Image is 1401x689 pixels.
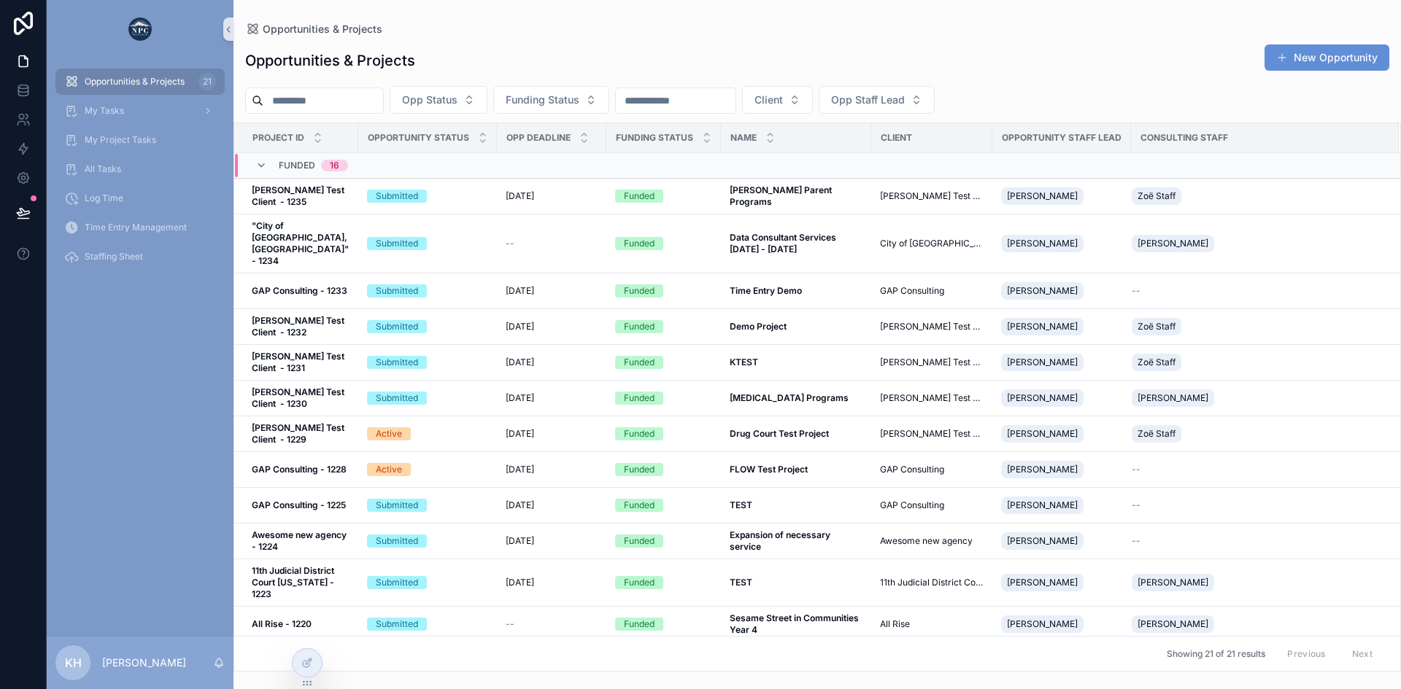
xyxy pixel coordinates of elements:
span: Funding Status [616,132,693,144]
a: Log Time [55,185,225,211]
span: 11th Judicial District Court [US_STATE] [880,577,984,588]
a: [PERSON_NAME] Test Client [880,190,984,202]
span: GAP Consulting [880,464,944,475]
a: [PERSON_NAME] [1001,232,1122,255]
span: Opp Status [402,93,458,107]
strong: FLOW Test Project [730,464,808,475]
div: Funded [624,499,655,512]
span: Time Entry Management [85,222,187,233]
a: [PERSON_NAME] Test Client [880,321,984,332]
span: [DATE] [506,577,534,588]
a: [PERSON_NAME] [1132,571,1381,594]
a: [PERSON_NAME] [1132,232,1381,255]
div: Submitted [376,356,418,369]
a: KTEST [730,357,862,368]
a: All Rise [880,618,984,630]
strong: [PERSON_NAME] Test Client - 1232 [252,315,347,338]
a: City of [GEOGRAPHIC_DATA], [GEOGRAPHIC_DATA] [880,238,984,249]
a: Zoë Staff [1132,351,1381,374]
a: Submitted [367,284,488,297]
span: [PERSON_NAME] [1007,190,1078,202]
a: [PERSON_NAME] Test Client - 1229 [252,422,350,445]
strong: "City of [GEOGRAPHIC_DATA], [GEOGRAPHIC_DATA]" - 1234 [252,220,351,266]
a: [PERSON_NAME] [1132,612,1381,636]
a: Zoë Staff [1132,422,1381,445]
span: [PERSON_NAME] [1007,321,1078,332]
span: My Project Tasks [85,134,156,146]
strong: 11th Judicial District Court [US_STATE] - 1223 [252,565,336,599]
span: [DATE] [506,464,534,475]
span: Opportunities & Projects [263,22,382,36]
span: Opportunities & Projects [85,76,185,87]
div: scrollable content [47,58,233,289]
span: -- [506,238,514,249]
a: [PERSON_NAME] [1001,422,1122,445]
a: [PERSON_NAME] [1001,184,1122,208]
button: Select Button [819,86,935,114]
a: [PERSON_NAME] Test Client [880,392,984,404]
a: [DATE] [506,428,598,440]
strong: [PERSON_NAME] Test Client - 1235 [252,184,347,207]
span: Name [730,132,757,144]
span: Client [881,132,912,144]
div: Funded [624,237,655,250]
div: Submitted [376,499,418,512]
div: Submitted [376,320,418,333]
span: All Tasks [85,163,121,175]
span: [DATE] [506,499,534,511]
strong: TEST [730,499,752,510]
a: TEST [730,499,862,511]
div: Funded [624,576,655,589]
div: Funded [624,320,655,333]
span: [PERSON_NAME] Test Client [880,428,984,440]
a: All Tasks [55,156,225,182]
strong: Expansion of necessary service [730,529,833,552]
span: Awesome new agency [880,535,973,547]
a: -- [506,238,598,249]
span: -- [506,618,514,630]
span: Client [754,93,783,107]
a: Submitted [367,576,488,589]
div: Submitted [376,237,418,250]
span: GAP Consulting [880,285,944,297]
a: [PERSON_NAME] [1001,351,1122,374]
a: [DATE] [506,285,598,297]
span: [PERSON_NAME] [1007,392,1078,404]
button: New Opportunity [1265,44,1389,71]
div: Active [376,427,402,440]
a: Opportunities & Projects21 [55,69,225,95]
span: [PERSON_NAME] [1007,577,1078,588]
strong: GAP Consulting - 1225 [252,499,346,510]
a: [PERSON_NAME] [1001,315,1122,338]
span: [PERSON_NAME] [1138,392,1208,404]
span: Showing 21 of 21 results [1167,648,1265,660]
a: Time Entry Management [55,214,225,241]
a: [PERSON_NAME] [1001,612,1122,636]
a: [PERSON_NAME] [1001,494,1122,517]
a: GAP Consulting [880,499,984,511]
span: [DATE] [506,357,534,368]
a: All Rise - 1220 [252,618,350,630]
a: Opportunities & Projects [245,22,382,36]
span: [PERSON_NAME] [1007,535,1078,547]
strong: [PERSON_NAME] Test Client - 1229 [252,422,347,445]
span: Zoë Staff [1138,190,1176,202]
a: [PERSON_NAME] Test Client - 1232 [252,315,350,338]
div: Funded [624,284,655,297]
div: Funded [624,534,655,548]
a: [DATE] [506,577,598,588]
span: [DATE] [506,535,534,547]
a: Active [367,427,488,440]
strong: TEST [730,577,752,588]
div: Funded [624,463,655,476]
a: 11th Judicial District Court [US_STATE] - 1223 [252,565,350,600]
strong: [PERSON_NAME] Parent Programs [730,184,834,207]
span: [PERSON_NAME] [1007,428,1078,440]
strong: Sesame Street in Communities Year 4 [730,612,861,635]
a: Zoë Staff [1132,315,1381,338]
span: Funded [279,160,315,171]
